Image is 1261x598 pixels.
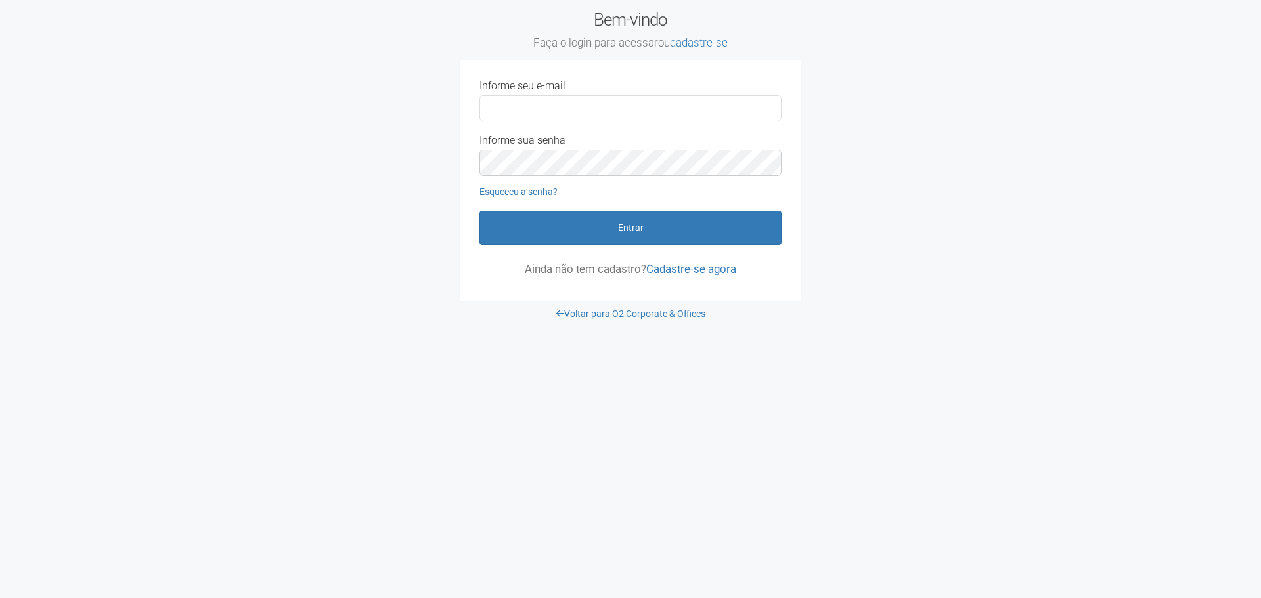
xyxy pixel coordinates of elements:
[479,186,558,197] a: Esqueceu a senha?
[460,36,801,51] small: Faça o login para acessar
[479,211,782,245] button: Entrar
[646,263,736,276] a: Cadastre-se agora
[479,263,782,275] p: Ainda não tem cadastro?
[479,135,565,146] label: Informe sua senha
[556,309,705,319] a: Voltar para O2 Corporate & Offices
[479,80,565,92] label: Informe seu e-mail
[658,36,728,49] span: ou
[460,10,801,51] h2: Bem-vindo
[670,36,728,49] a: cadastre-se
